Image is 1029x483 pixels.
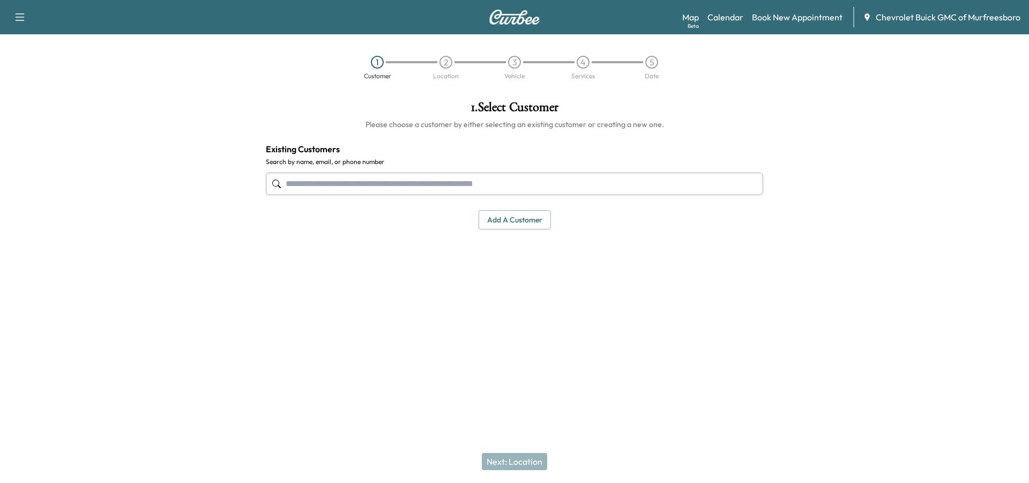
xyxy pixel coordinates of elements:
button: Add a customer [479,210,551,230]
div: Vehicle [504,73,525,79]
div: Customer [364,73,391,79]
img: Curbee Logo [489,10,540,25]
a: MapBeta [682,11,699,24]
div: Date [645,73,659,79]
div: 4 [577,56,590,69]
div: 1 [371,56,384,69]
a: Calendar [707,11,743,24]
div: 3 [508,56,521,69]
a: Book New Appointment [752,11,842,24]
h4: Existing Customers [266,143,763,155]
div: Services [571,73,595,79]
h1: 1 . Select Customer [266,101,763,119]
div: Location [433,73,459,79]
div: 5 [645,56,658,69]
label: Search by name, email, or phone number [266,158,763,166]
div: 2 [439,56,452,69]
span: Chevrolet Buick GMC of Murfreesboro [876,11,1020,24]
div: Beta [688,22,699,30]
h6: Please choose a customer by either selecting an existing customer or creating a new one. [266,119,763,130]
